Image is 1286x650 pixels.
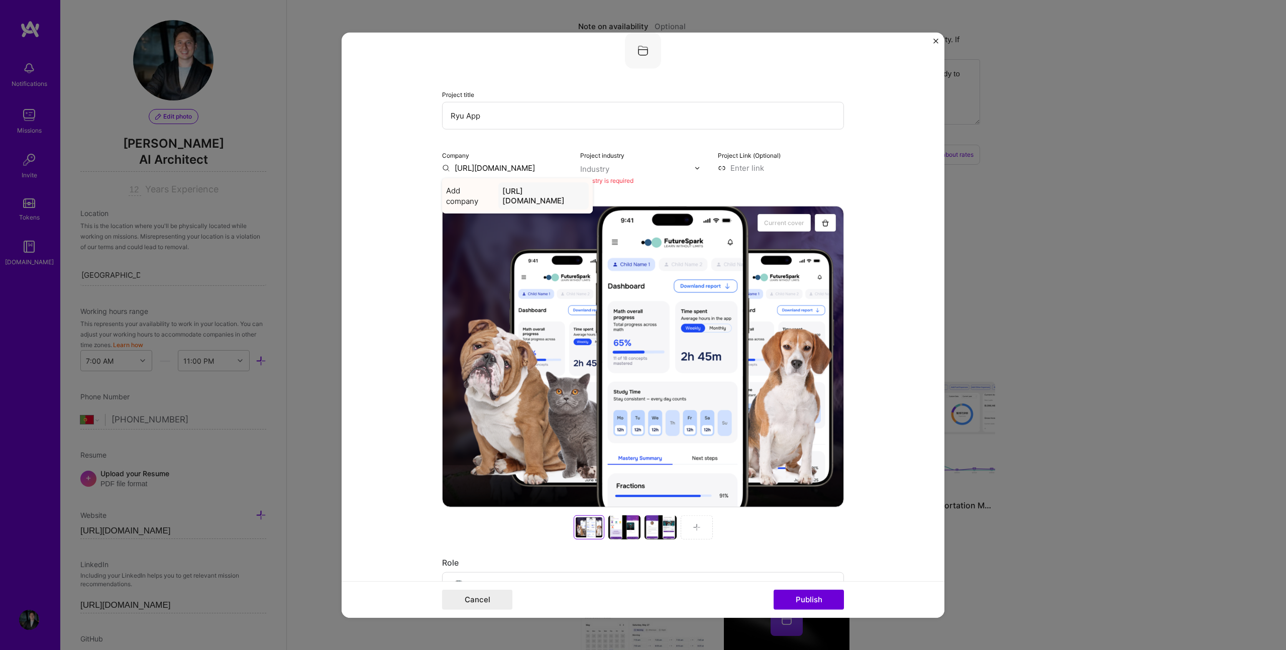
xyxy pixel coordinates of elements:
input: Enter name or website [442,163,568,173]
div: Role [442,558,844,568]
label: Project industry [580,152,624,159]
div: [URL][DOMAIN_NAME] [498,182,589,209]
label: Project title [442,91,474,98]
button: Close [933,39,938,49]
img: drop icon [694,165,700,171]
button: Publish [774,589,844,609]
img: Company logo [625,33,661,69]
label: Company [442,152,469,159]
div: Add [442,206,844,507]
img: Trash [821,219,829,227]
div: Industry is required [580,175,706,186]
div: Industry [580,164,609,174]
label: Project Link (Optional) [718,152,781,159]
button: Current cover [758,214,811,232]
button: Cancel [442,589,512,609]
input: Enter the name of the project [442,102,844,130]
span: Add company [446,185,494,206]
input: Enter link [718,163,844,173]
img: Add [693,523,701,531]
